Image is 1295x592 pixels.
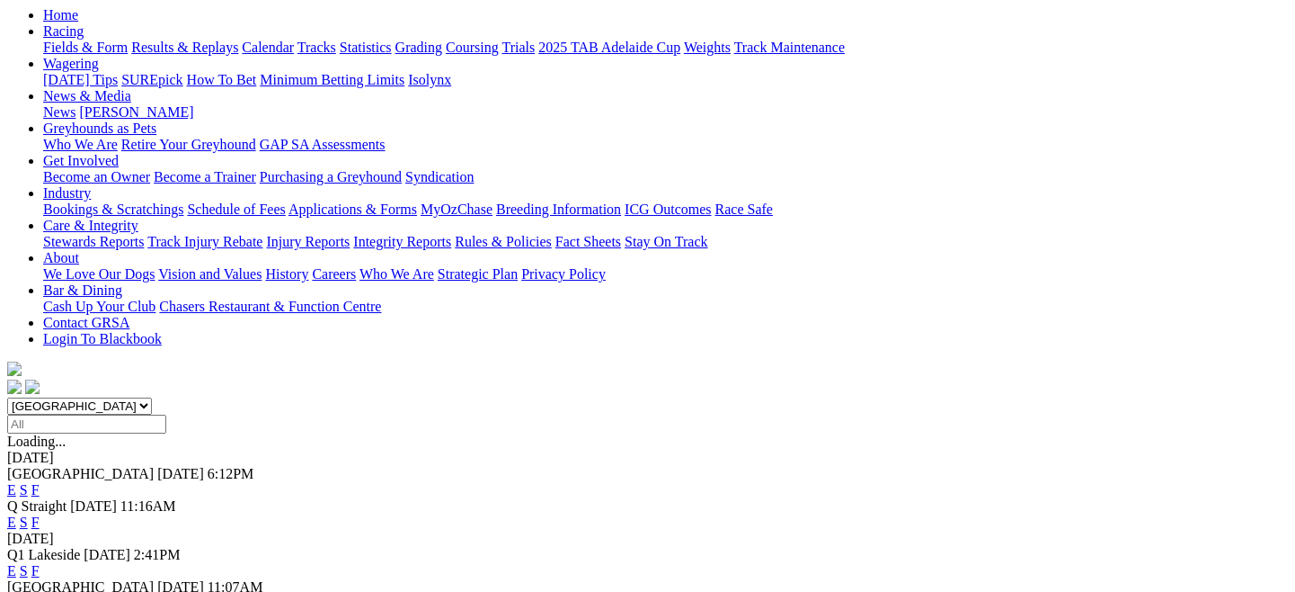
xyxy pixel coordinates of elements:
[43,137,118,152] a: Who We Are
[521,266,606,282] a: Privacy Policy
[714,202,772,217] a: Race Safe
[43,169,150,184] a: Become an Owner
[43,40,1288,56] div: Racing
[405,169,474,184] a: Syndication
[147,234,262,249] a: Track Injury Rebate
[43,266,1288,283] div: About
[121,72,182,87] a: SUREpick
[43,23,84,39] a: Racing
[501,40,535,55] a: Trials
[43,137,1288,153] div: Greyhounds as Pets
[7,498,67,514] span: Q Straight
[7,450,1288,466] div: [DATE]
[159,299,381,314] a: Chasers Restaurant & Function Centre
[684,40,731,55] a: Weights
[297,40,336,55] a: Tracks
[43,88,131,103] a: News & Media
[43,185,91,201] a: Industry
[43,104,75,120] a: News
[43,299,155,314] a: Cash Up Your Club
[43,202,183,217] a: Bookings & Scratchings
[260,137,386,152] a: GAP SA Assessments
[70,498,117,514] span: [DATE]
[242,40,294,55] a: Calendar
[43,331,162,346] a: Login To Blackbook
[43,234,1288,250] div: Care & Integrity
[84,547,130,562] span: [DATE]
[43,234,144,249] a: Stewards Reports
[7,547,80,562] span: Q1 Lakeside
[134,547,181,562] span: 2:41PM
[455,234,552,249] a: Rules & Policies
[496,202,621,217] a: Breeding Information
[43,169,1288,185] div: Get Involved
[395,40,442,55] a: Grading
[7,531,1288,547] div: [DATE]
[43,266,155,282] a: We Love Our Dogs
[260,169,402,184] a: Purchasing a Greyhound
[20,482,28,498] a: S
[265,266,308,282] a: History
[446,40,499,55] a: Coursing
[25,380,40,394] img: twitter.svg
[79,104,193,120] a: [PERSON_NAME]
[187,72,257,87] a: How To Bet
[43,40,128,55] a: Fields & Form
[7,380,22,394] img: facebook.svg
[340,40,392,55] a: Statistics
[7,362,22,376] img: logo-grsa-white.png
[31,563,40,579] a: F
[43,218,138,233] a: Care & Integrity
[408,72,451,87] a: Isolynx
[187,202,285,217] a: Schedule of Fees
[43,104,1288,121] div: News & Media
[538,40,680,55] a: 2025 TAB Adelaide Cup
[43,72,118,87] a: [DATE] Tips
[20,515,28,530] a: S
[421,202,492,217] a: MyOzChase
[288,202,417,217] a: Applications & Forms
[43,283,122,298] a: Bar & Dining
[7,434,66,449] span: Loading...
[555,234,621,249] a: Fact Sheets
[43,250,79,265] a: About
[734,40,845,55] a: Track Maintenance
[43,121,156,136] a: Greyhounds as Pets
[157,466,204,481] span: [DATE]
[154,169,256,184] a: Become a Trainer
[43,7,78,22] a: Home
[158,266,262,282] a: Vision and Values
[7,466,154,481] span: [GEOGRAPHIC_DATA]
[7,515,16,530] a: E
[120,498,176,514] span: 11:16AM
[625,202,711,217] a: ICG Outcomes
[43,299,1288,315] div: Bar & Dining
[121,137,256,152] a: Retire Your Greyhound
[359,266,434,282] a: Who We Are
[20,563,28,579] a: S
[131,40,238,55] a: Results & Replays
[31,515,40,530] a: F
[43,315,129,330] a: Contact GRSA
[208,466,254,481] span: 6:12PM
[438,266,518,282] a: Strategic Plan
[7,563,16,579] a: E
[43,153,119,168] a: Get Involved
[43,56,99,71] a: Wagering
[625,234,707,249] a: Stay On Track
[266,234,350,249] a: Injury Reports
[43,202,1288,218] div: Industry
[260,72,404,87] a: Minimum Betting Limits
[7,415,166,434] input: Select date
[353,234,451,249] a: Integrity Reports
[312,266,356,282] a: Careers
[31,482,40,498] a: F
[7,482,16,498] a: E
[43,72,1288,88] div: Wagering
